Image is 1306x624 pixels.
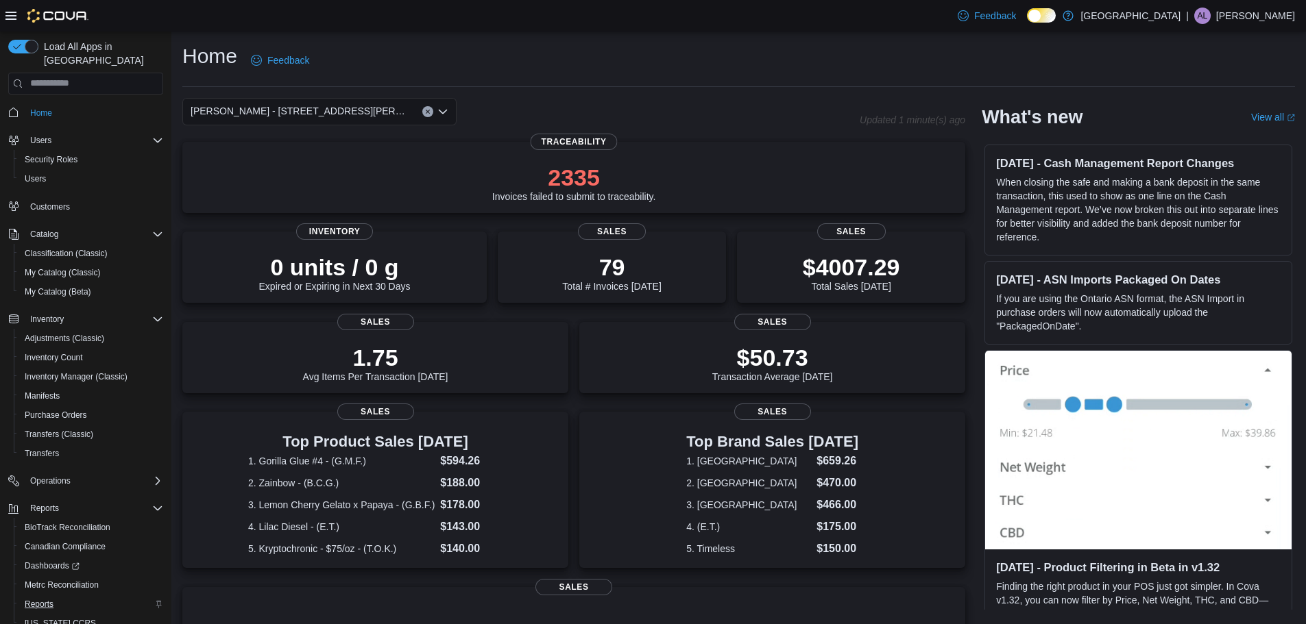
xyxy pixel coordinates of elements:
[19,388,163,404] span: Manifests
[974,9,1016,23] span: Feedback
[38,40,163,67] span: Load All Apps in [GEOGRAPHIC_DATA]
[19,349,163,366] span: Inventory Count
[1198,8,1208,24] span: AL
[25,579,99,590] span: Metrc Reconciliation
[19,426,163,442] span: Transfers (Classic)
[19,330,163,347] span: Adjustments (Classic)
[337,314,414,330] span: Sales
[14,595,169,614] button: Reports
[25,248,108,259] span: Classification (Classic)
[30,108,52,118] span: Home
[248,542,435,556] dt: 5. Kryptochronic - $75/oz - (T.O.K.)
[30,135,51,146] span: Users
[25,311,163,327] span: Inventory
[25,173,46,184] span: Users
[19,426,99,442] a: Transfers (Classic)
[803,253,900,292] div: Total Sales [DATE]
[19,369,133,385] a: Inventory Manager (Classic)
[817,540,858,557] dd: $150.00
[25,448,59,459] span: Transfers
[952,2,1021,29] a: Feedback
[19,171,51,187] a: Users
[734,403,811,420] span: Sales
[14,575,169,595] button: Metrc Reconciliation
[686,454,811,468] dt: 1. [GEOGRAPHIC_DATA]
[3,103,169,123] button: Home
[191,103,409,119] span: [PERSON_NAME] - [STREET_ADDRESS][PERSON_NAME]
[25,333,104,344] span: Adjustments (Classic)
[25,286,91,297] span: My Catalog (Beta)
[25,371,128,382] span: Inventory Manager (Classic)
[437,106,448,117] button: Open list of options
[25,390,60,401] span: Manifests
[14,444,169,463] button: Transfers
[686,520,811,534] dt: 4. (E.T.)
[686,498,811,512] dt: 3. [GEOGRAPHIC_DATA]
[14,348,169,367] button: Inventory Count
[712,344,833,371] p: $50.73
[686,476,811,490] dt: 2. [GEOGRAPHIC_DATA]
[25,473,163,489] span: Operations
[19,284,163,300] span: My Catalog (Beta)
[19,596,59,612] a: Reports
[19,445,64,462] a: Transfers
[535,579,612,595] span: Sales
[422,106,433,117] button: Clear input
[296,223,373,240] span: Inventory
[1027,8,1056,23] input: Dark Mode
[248,498,435,512] dt: 3. Lemon Cherry Gelato x Papaya - (G.B.F.)
[1186,8,1189,24] p: |
[734,314,811,330] span: Sales
[817,475,858,491] dd: $470.00
[19,284,97,300] a: My Catalog (Beta)
[996,292,1281,333] p: If you are using the Ontario ASN format, the ASN Import in purchase orders will now automatically...
[19,407,163,423] span: Purchase Orders
[562,253,661,281] p: 79
[803,253,900,281] p: $4007.29
[30,201,70,212] span: Customers
[25,154,77,165] span: Security Roles
[19,245,163,262] span: Classification (Classic)
[1194,8,1211,24] div: Angel Little
[996,175,1281,244] p: When closing the safe and making a bank deposit in the same transaction, this used to show as one...
[259,253,411,281] p: 0 units / 0 g
[25,311,69,327] button: Inventory
[14,263,169,282] button: My Catalog (Classic)
[1080,8,1181,24] p: [GEOGRAPHIC_DATA]
[14,150,169,169] button: Security Roles
[817,519,858,535] dd: $175.00
[440,497,503,513] dd: $178.00
[14,329,169,348] button: Adjustments (Classic)
[25,599,53,610] span: Reports
[492,164,656,191] p: 2335
[19,445,163,462] span: Transfers
[25,226,64,242] button: Catalog
[25,267,101,278] span: My Catalog (Classic)
[19,558,163,574] span: Dashboards
[303,344,448,371] p: 1.75
[440,453,503,469] dd: $594.26
[30,503,59,514] span: Reports
[817,453,858,469] dd: $659.26
[19,538,163,555] span: Canadian Compliance
[14,518,169,537] button: BioTrack Reconciliation
[492,164,656,202] div: Invoices failed to submit to traceability.
[19,538,111,555] a: Canadian Compliance
[531,134,618,150] span: Traceability
[248,520,435,534] dt: 4. Lilac Diesel - (E.T.)
[19,596,163,612] span: Reports
[578,223,646,240] span: Sales
[3,197,169,216] button: Customers
[19,577,163,593] span: Metrc Reconciliation
[686,542,811,556] dt: 5. Timeless
[19,407,93,423] a: Purchase Orders
[30,314,64,325] span: Inventory
[267,53,309,67] span: Feedback
[25,410,87,421] span: Purchase Orders
[14,367,169,386] button: Inventory Manager (Classic)
[25,500,64,516] button: Reports
[25,352,83,363] span: Inventory Count
[19,151,163,168] span: Security Roles
[19,245,113,262] a: Classification (Classic)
